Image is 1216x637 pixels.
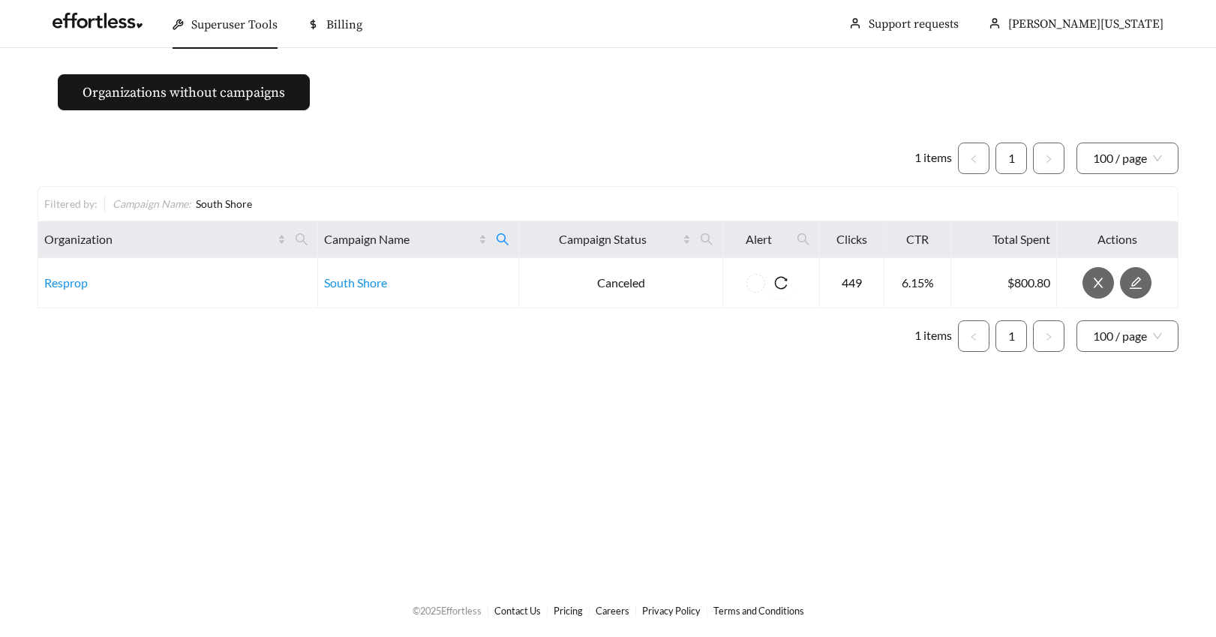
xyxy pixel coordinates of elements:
th: Clicks [820,221,884,258]
li: 1 [995,143,1027,174]
td: $800.80 [951,258,1056,308]
a: Careers [596,605,629,617]
li: 1 items [914,320,952,352]
a: Resprop [44,275,88,290]
li: Next Page [1033,143,1064,174]
li: Next Page [1033,320,1064,352]
span: left [969,155,978,164]
span: 100 / page [1093,143,1162,173]
li: Previous Page [958,143,989,174]
span: right [1044,155,1053,164]
th: Total Spent [951,221,1056,258]
span: reload [765,276,797,290]
button: right [1033,320,1064,352]
span: search [694,227,719,251]
span: search [797,233,810,246]
span: Campaign Name [324,230,476,248]
span: Superuser Tools [191,17,278,32]
a: South Shore [324,275,387,290]
li: Previous Page [958,320,989,352]
span: search [791,227,816,251]
td: 449 [820,258,884,308]
div: Filtered by: [44,196,104,212]
li: 1 items [914,143,952,174]
span: right [1044,332,1053,341]
button: left [958,143,989,174]
span: left [969,332,978,341]
span: 100 / page [1093,321,1162,351]
th: Actions [1057,221,1178,258]
span: [PERSON_NAME][US_STATE] [1008,17,1163,32]
span: Billing [326,17,362,32]
span: search [289,227,314,251]
td: Canceled [519,258,724,308]
button: left [958,320,989,352]
a: Privacy Policy [642,605,701,617]
span: Organization [44,230,275,248]
span: search [496,233,509,246]
a: Contact Us [494,605,541,617]
span: © 2025 Effortless [413,605,482,617]
a: Terms and Conditions [713,605,804,617]
button: edit [1120,267,1151,299]
span: Alert [729,230,787,248]
td: 6.15% [884,258,951,308]
span: search [295,233,308,246]
a: 1 [996,143,1026,173]
button: reload [765,267,797,299]
span: search [490,227,515,251]
div: Page Size [1076,320,1178,352]
button: Organizations without campaigns [58,74,310,110]
span: Campaign Status [525,230,680,248]
div: Page Size [1076,143,1178,174]
span: South Shore [196,197,252,210]
span: search [700,233,713,246]
button: right [1033,143,1064,174]
a: edit [1120,275,1151,290]
li: 1 [995,320,1027,352]
a: Pricing [554,605,583,617]
th: CTR [884,221,951,258]
span: Campaign Name : [113,197,191,210]
span: Organizations without campaigns [83,83,285,103]
a: Support requests [869,17,959,32]
a: 1 [996,321,1026,351]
